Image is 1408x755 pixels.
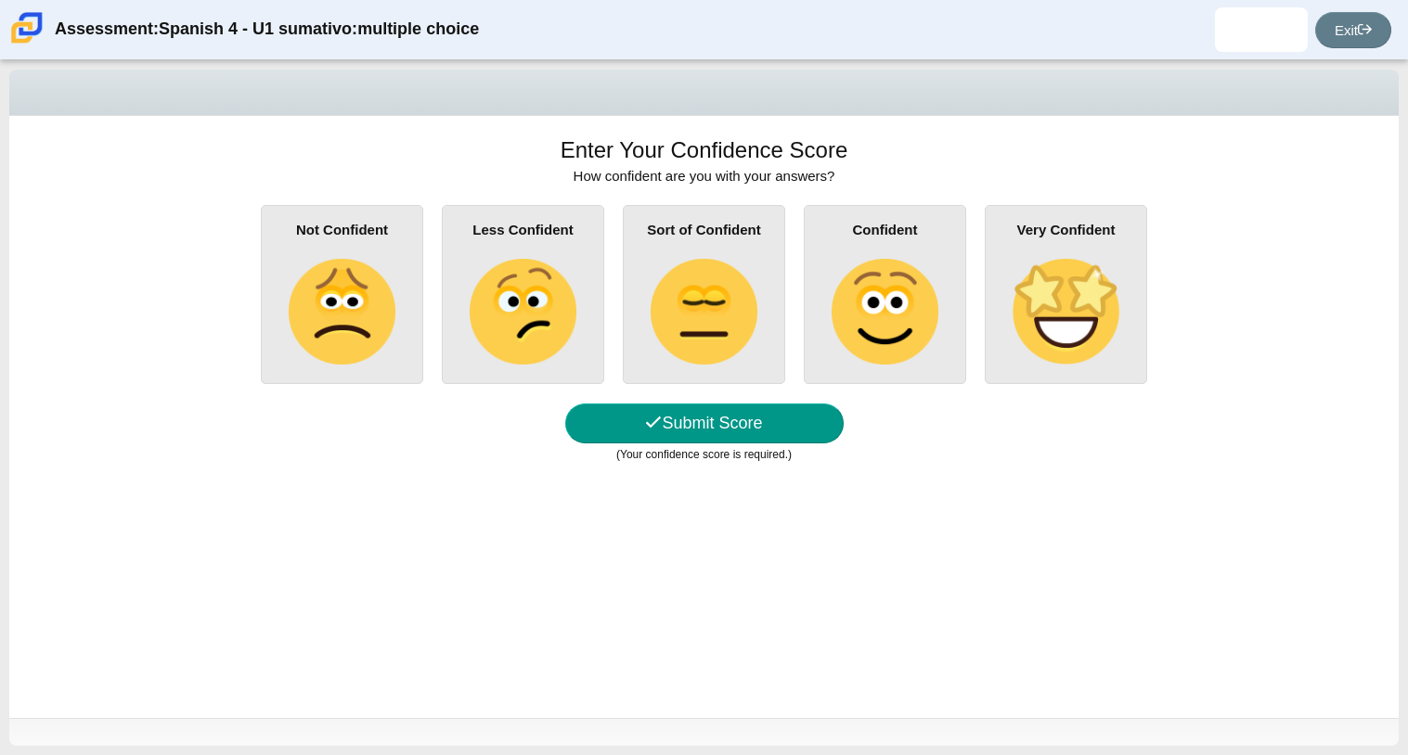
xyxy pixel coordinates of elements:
img: confused-face.png [470,259,575,365]
img: sebastian.aguilar-.PzLTeW [1247,15,1276,45]
img: neutral-face.png [651,259,756,365]
button: Submit Score [565,403,844,443]
thspan: Exit [1335,22,1358,38]
thspan: Assessment: [55,18,159,41]
thspan: (Your confidence score is required. [616,448,788,461]
img: Carmen School of Science & Technology [7,8,46,47]
thspan: ) [788,448,792,461]
img: star-struck-face.png [1013,259,1118,365]
a: Exit [1315,12,1391,48]
h1: Enter Your Confidence Score [561,134,848,166]
b: Sort of Confident [647,222,760,237]
img: slightly-frowning-face.png [289,259,394,365]
img: slightly-smiling-face.png [832,259,937,365]
thspan: Spanish 4 - U1 sumativo: [159,18,357,41]
b: Confident [853,222,918,237]
b: Less Confident [472,222,573,237]
a: Carmen School of Science & Technology [7,34,46,50]
b: Very Confident [1017,222,1116,237]
thspan: multiple choice [357,18,479,41]
span: How confident are you with your answers? [574,168,835,184]
b: Not Confident [296,222,388,237]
